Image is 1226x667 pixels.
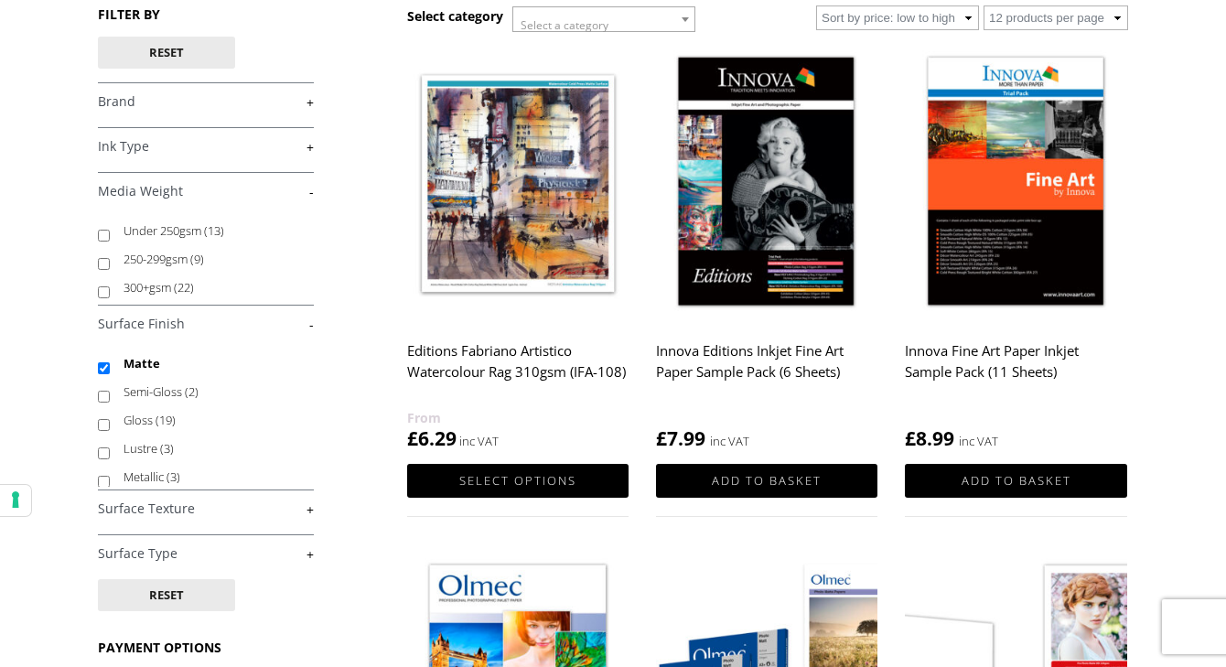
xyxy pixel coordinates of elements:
a: + [98,545,314,563]
button: Reset [98,579,235,611]
a: Editions Fabriano Artistico Watercolour Rag 310gsm (IFA-108) £6.29 [407,45,629,452]
h3: FILTER BY [98,5,314,23]
label: 300+gsm [124,274,296,302]
h4: Media Weight [98,172,314,209]
strong: inc VAT [710,431,749,452]
strong: inc VAT [959,431,998,452]
span: Select a category [521,17,608,33]
bdi: 6.29 [407,425,457,451]
span: (3) [160,440,174,457]
bdi: 7.99 [656,425,705,451]
img: Editions Fabriano Artistico Watercolour Rag 310gsm (IFA-108) [407,45,629,322]
h3: PAYMENT OPTIONS [98,639,314,656]
a: Innova Editions Inkjet Fine Art Paper Sample Pack (6 Sheets) £7.99 inc VAT [656,45,877,452]
h2: Innova Fine Art Paper Inkjet Sample Pack (11 Sheets) [905,334,1126,407]
a: + [98,500,314,518]
h2: Editions Fabriano Artistico Watercolour Rag 310gsm (IFA-108) [407,334,629,407]
label: Lustre [124,435,296,463]
label: 250-299gsm [124,245,296,274]
span: (13) [204,222,224,239]
bdi: 8.99 [905,425,954,451]
h4: Ink Type [98,127,314,164]
img: Innova Editions Inkjet Fine Art Paper Sample Pack (6 Sheets) [656,45,877,322]
label: Gloss [124,406,296,435]
a: - [98,316,314,333]
a: Add to basket: “Innova Fine Art Paper Inkjet Sample Pack (11 Sheets)” [905,464,1126,498]
h4: Surface Finish [98,305,314,341]
select: Shop order [816,5,979,30]
h2: Innova Editions Inkjet Fine Art Paper Sample Pack (6 Sheets) [656,334,877,407]
span: £ [905,425,916,451]
h4: Surface Texture [98,489,314,526]
label: Matte [124,350,296,378]
button: Reset [98,37,235,69]
h4: Brand [98,82,314,119]
span: (3) [167,468,180,485]
img: Innova Fine Art Paper Inkjet Sample Pack (11 Sheets) [905,45,1126,322]
span: (22) [174,279,194,296]
a: + [98,93,314,111]
h3: Select category [407,7,503,25]
a: + [98,138,314,156]
label: Semi-Gloss [124,378,296,406]
a: Innova Fine Art Paper Inkjet Sample Pack (11 Sheets) £8.99 inc VAT [905,45,1126,452]
span: £ [407,425,418,451]
a: - [98,183,314,200]
label: Under 250gsm [124,217,296,245]
span: £ [656,425,667,451]
a: Add to basket: “Innova Editions Inkjet Fine Art Paper Sample Pack (6 Sheets)” [656,464,877,498]
span: (19) [156,412,176,428]
h4: Surface Type [98,534,314,571]
span: (9) [190,251,204,267]
a: Select options for “Editions Fabriano Artistico Watercolour Rag 310gsm (IFA-108)” [407,464,629,498]
span: (2) [185,383,199,400]
label: Metallic [124,463,296,491]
